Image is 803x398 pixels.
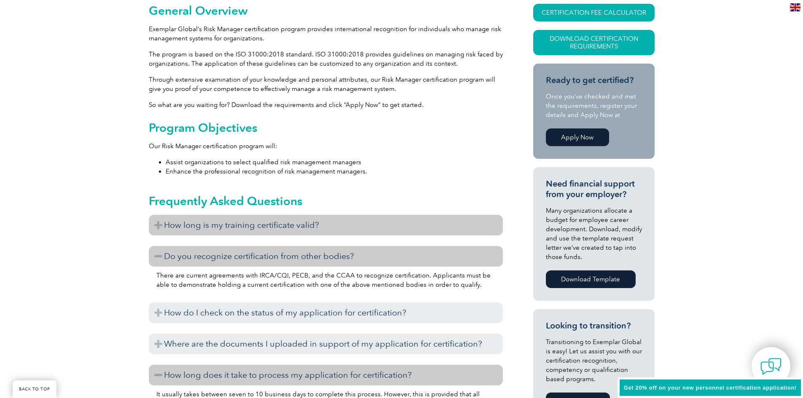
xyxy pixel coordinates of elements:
h3: How long does it take to process my application for certification? [149,365,503,385]
h2: Frequently Asked Questions [149,194,503,208]
li: Enhance the professional recognition of risk management managers. [166,167,503,176]
img: contact-chat.png [760,356,782,377]
p: Through extensive examination of your knowledge and personal attributes, our Risk Manager certifi... [149,75,503,93]
h3: How long is my training certificate valid? [149,215,503,235]
a: Download Template [546,270,636,288]
a: CERTIFICATION FEE CALCULATOR [533,4,655,21]
h2: Program Objectives [149,121,503,134]
p: Many organizations allocate a budget for employee career development. Download, modify and use th... [546,206,642,262]
p: Transitioning to Exemplar Global is easy! Let us assist you with our certification recognition, c... [546,337,642,384]
h3: How do I check on the status of my application for certification? [149,302,503,323]
p: Exemplar Global’s Risk Manager certification program provides international recognition for indiv... [149,24,503,43]
a: Apply Now [546,128,609,146]
p: Our Risk Manager certification program will: [149,142,503,151]
h2: General Overview [149,4,503,17]
span: Get 20% off on your new personnel certification application! [624,385,797,391]
p: So what are you waiting for? Download the requirements and click “Apply Now” to get started. [149,100,503,110]
h3: Looking to transition? [546,321,642,331]
h3: Ready to get certified? [546,75,642,85]
p: Once you’ve checked and met the requirements, register your details and Apply Now at [546,92,642,120]
h3: Do you recognize certification from other bodies? [149,246,503,267]
a: BACK TO TOP [13,380,56,398]
p: The program is based on the ISO 31000:2018 standard. ISO 31000:2018 provides guidelines on managi... [149,50,503,68]
a: Download Certification Requirements [533,30,655,55]
h3: Need financial support from your employer? [546,179,642,200]
img: en [790,3,800,11]
li: Assist organizations to select qualified risk management managers [166,158,503,167]
p: There are current agreements with IRCA/CQI, PECB, and the CCAA to recognize certification. Applic... [156,271,495,289]
h3: Where are the documents I uploaded in support of my application for certification? [149,334,503,354]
